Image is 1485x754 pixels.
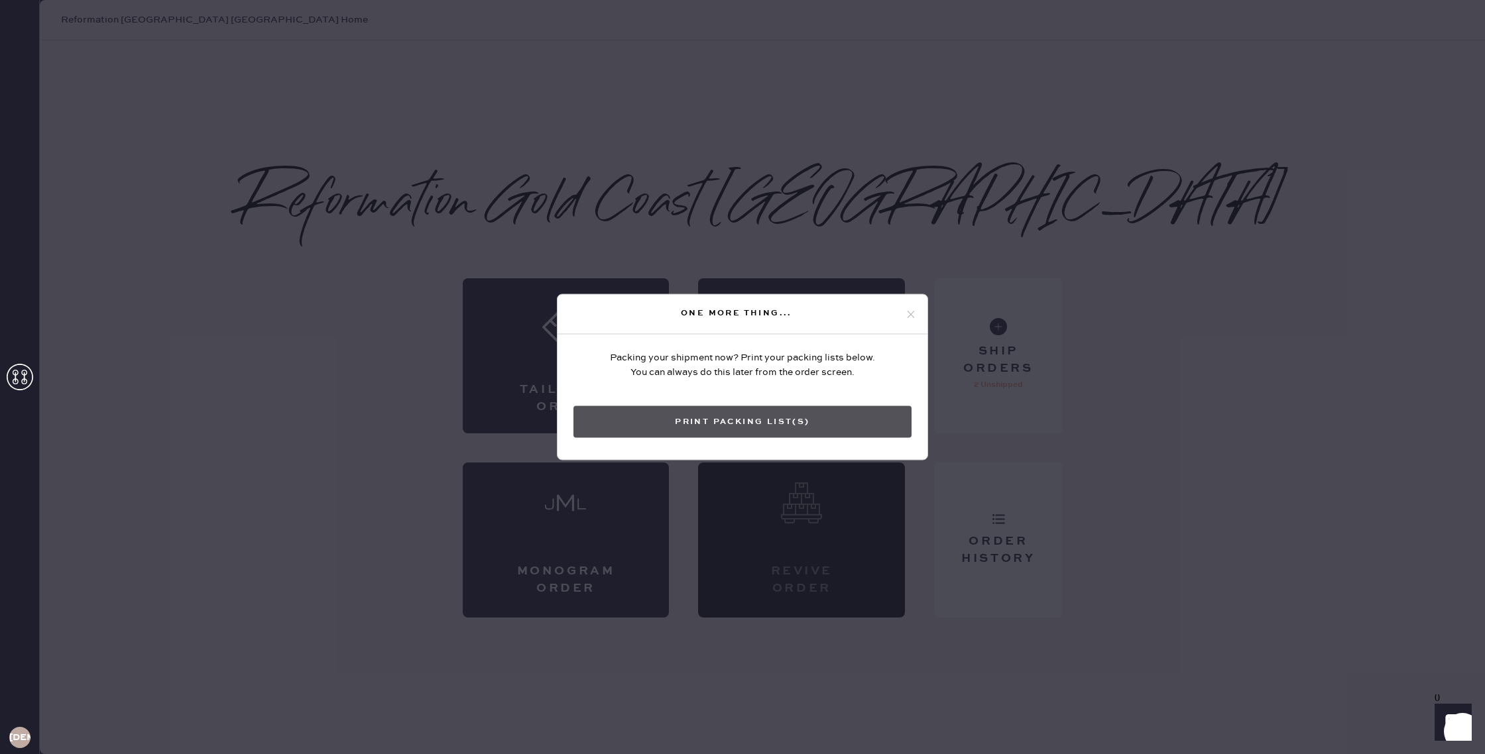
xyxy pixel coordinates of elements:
button: Print Packing List(s) [573,406,912,438]
h3: [DEMOGRAPHIC_DATA] [9,733,30,742]
iframe: Front Chat [1422,694,1479,751]
div: Packing your shipment now? Print your packing lists below. You can always do this later from the ... [610,350,875,380]
div: One more thing... [568,305,905,321]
